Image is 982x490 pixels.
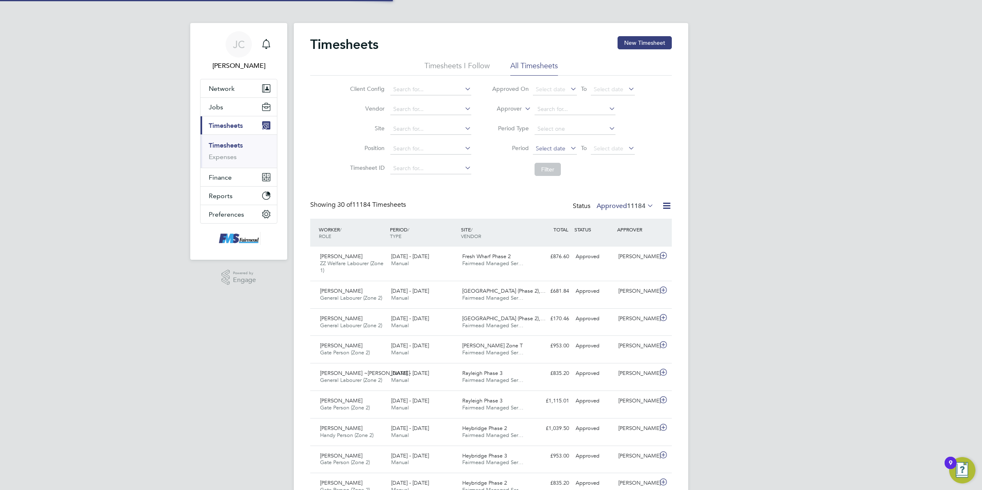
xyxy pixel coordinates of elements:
[615,367,658,380] div: [PERSON_NAME]
[572,284,615,298] div: Approved
[485,105,522,113] label: Approver
[390,104,471,115] input: Search for...
[201,98,277,116] button: Jobs
[391,459,409,466] span: Manual
[391,342,429,349] span: [DATE] - [DATE]
[462,432,523,439] span: Fairmead Managed Ser…
[627,202,645,210] span: 11184
[348,164,385,171] label: Timesheet ID
[391,294,409,301] span: Manual
[597,202,654,210] label: Approved
[201,187,277,205] button: Reports
[391,432,409,439] span: Manual
[391,404,409,411] span: Manual
[462,397,503,404] span: Rayleigh Phase 3
[320,404,370,411] span: Gate Person (Zone 2)
[391,315,429,322] span: [DATE] - [DATE]
[615,449,658,463] div: [PERSON_NAME]
[594,145,623,152] span: Select date
[320,377,382,384] span: General Labourer (Zone 2)
[462,342,523,349] span: [PERSON_NAME] Zone T
[615,312,658,326] div: [PERSON_NAME]
[615,222,658,237] div: APPROVER
[233,270,256,277] span: Powered by
[462,253,511,260] span: Fresh Wharf Phase 2
[615,422,658,435] div: [PERSON_NAME]
[572,312,615,326] div: Approved
[320,452,362,459] span: [PERSON_NAME]
[348,105,385,112] label: Vendor
[530,394,572,408] div: £1,115.01
[201,168,277,186] button: Finance
[391,377,409,384] span: Manual
[390,143,471,155] input: Search for...
[530,339,572,353] div: £953.00
[233,39,245,50] span: JC
[572,339,615,353] div: Approved
[530,449,572,463] div: £953.00
[391,425,429,432] span: [DATE] - [DATE]
[320,315,362,322] span: [PERSON_NAME]
[572,476,615,490] div: Approved
[462,377,523,384] span: Fairmead Managed Ser…
[201,116,277,134] button: Timesheets
[320,253,362,260] span: [PERSON_NAME]
[579,83,589,94] span: To
[530,284,572,298] div: £681.84
[462,459,523,466] span: Fairmead Managed Ser…
[615,250,658,263] div: [PERSON_NAME]
[459,222,530,243] div: SITE
[388,222,459,243] div: PERIOD
[209,210,244,218] span: Preferences
[221,270,256,285] a: Powered byEngage
[462,287,546,294] span: [GEOGRAPHIC_DATA] (Phase 2),…
[209,122,243,129] span: Timesheets
[320,397,362,404] span: [PERSON_NAME]
[949,463,952,474] div: 9
[536,86,565,93] span: Select date
[615,339,658,353] div: [PERSON_NAME]
[615,476,658,490] div: [PERSON_NAME]
[209,85,235,92] span: Network
[320,370,410,377] span: [PERSON_NAME] ~[PERSON_NAME]
[572,367,615,380] div: Approved
[530,367,572,380] div: £835.20
[462,425,507,432] span: Heybridge Phase 2
[200,61,277,71] span: Joanne Conway
[579,143,589,153] span: To
[348,125,385,132] label: Site
[572,250,615,263] div: Approved
[390,123,471,135] input: Search for...
[615,394,658,408] div: [PERSON_NAME]
[462,370,503,377] span: Rayleigh Phase 3
[615,284,658,298] div: [PERSON_NAME]
[572,449,615,463] div: Approved
[530,476,572,490] div: £835.20
[553,226,568,233] span: TOTAL
[320,432,373,439] span: Handy Person (Zone 2)
[390,163,471,174] input: Search for...
[535,123,615,135] input: Select one
[424,61,490,76] li: Timesheets I Follow
[201,134,277,168] div: Timesheets
[462,315,546,322] span: [GEOGRAPHIC_DATA] (Phase 2),…
[391,322,409,329] span: Manual
[462,294,523,301] span: Fairmead Managed Ser…
[530,422,572,435] div: £1,039.50
[462,260,523,267] span: Fairmead Managed Ser…
[310,36,378,53] h2: Timesheets
[391,479,429,486] span: [DATE] - [DATE]
[310,201,408,209] div: Showing
[391,370,429,377] span: [DATE] - [DATE]
[217,232,260,245] img: f-mead-logo-retina.png
[573,201,655,212] div: Status
[320,425,362,432] span: [PERSON_NAME]
[201,205,277,223] button: Preferences
[337,201,352,209] span: 30 of
[320,342,362,349] span: [PERSON_NAME]
[462,349,523,356] span: Fairmead Managed Ser…
[209,192,233,200] span: Reports
[536,145,565,152] span: Select date
[320,260,383,274] span: ZZ Welfare Labourer (Zone 1)
[535,163,561,176] button: Filter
